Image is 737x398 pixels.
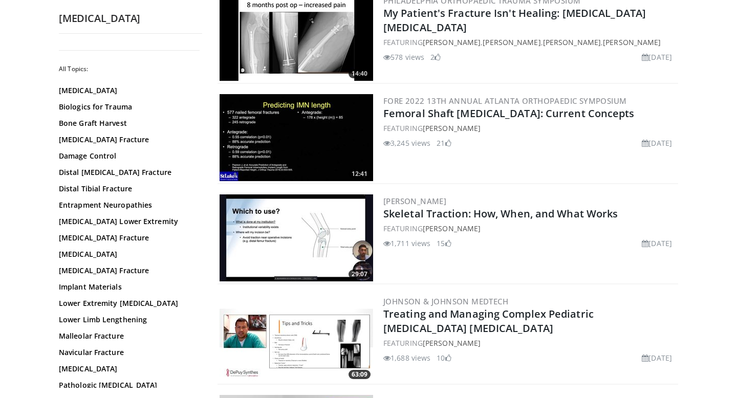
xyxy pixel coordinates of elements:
[349,69,371,78] span: 14:40
[642,238,672,249] li: [DATE]
[642,52,672,62] li: [DATE]
[220,194,373,281] img: 9d941404-83b0-42c9-925c-3ade7fb56f22.300x170_q85_crop-smart_upscale.jpg
[59,282,197,292] a: Implant Materials
[220,94,373,181] img: 4d07886b-5103-4e91-beff-32f4b2294594.300x170_q85_crop-smart_upscale.jpg
[349,370,371,379] span: 63:09
[437,138,451,148] li: 21
[383,207,618,220] a: Skeletal Traction: How, When, and What Works
[220,94,373,181] a: 12:41
[543,37,601,47] a: [PERSON_NAME]
[59,65,200,73] h2: All Topics:
[642,138,672,148] li: [DATE]
[59,233,197,243] a: [MEDICAL_DATA] Fracture
[430,52,441,62] li: 2
[59,298,197,308] a: Lower Extremity [MEDICAL_DATA]
[483,37,540,47] a: [PERSON_NAME]
[423,37,481,47] a: [PERSON_NAME]
[383,96,626,106] a: FORE 2022 13th Annual Atlanta Orthopaedic Symposium
[383,338,676,348] div: FEATURING
[383,296,508,306] a: Johnson & Johnson MedTech
[423,224,481,233] a: [PERSON_NAME]
[383,352,430,363] li: 1,688 views
[383,123,676,134] div: FEATURING
[220,295,373,382] img: 5c558fcc-bb29-40aa-b2b8-f6856a840f06.300x170_q85_crop-smart_upscale.jpg
[383,223,676,234] div: FEATURING
[59,12,202,25] h2: [MEDICAL_DATA]
[383,106,635,120] a: Femoral Shaft [MEDICAL_DATA]: Current Concepts
[59,380,197,390] a: Pathologic [MEDICAL_DATA]
[59,102,197,112] a: Biologics for Trauma
[59,364,197,374] a: [MEDICAL_DATA]
[59,167,197,178] a: Distal [MEDICAL_DATA] Fracture
[59,266,197,276] a: [MEDICAL_DATA] Fracture
[59,249,197,259] a: [MEDICAL_DATA]
[603,37,661,47] a: [PERSON_NAME]
[383,37,676,48] div: FEATURING , , ,
[59,135,197,145] a: [MEDICAL_DATA] Fracture
[383,307,594,335] a: Treating and Managing Complex Pediatric [MEDICAL_DATA] [MEDICAL_DATA]
[437,238,451,249] li: 15
[423,338,481,348] a: [PERSON_NAME]
[59,118,197,128] a: Bone Graft Harvest
[383,6,646,34] a: My Patient's Fracture Isn't Healing: [MEDICAL_DATA] [MEDICAL_DATA]
[59,331,197,341] a: Malleolar Fracture
[383,196,446,206] a: [PERSON_NAME]
[59,315,197,325] a: Lower Limb Lengthening
[383,138,430,148] li: 3,245 views
[349,169,371,179] span: 12:41
[220,194,373,281] a: 29:07
[423,123,481,133] a: [PERSON_NAME]
[59,184,197,194] a: Distal Tibial Fracture
[59,347,197,358] a: Navicular Fracture
[59,85,197,96] a: [MEDICAL_DATA]
[59,200,197,210] a: Entrapment Neuropathies
[437,352,451,363] li: 10
[642,352,672,363] li: [DATE]
[59,216,197,227] a: [MEDICAL_DATA] Lower Extremity
[59,151,197,161] a: Damage Control
[220,295,373,382] a: 63:09
[349,270,371,279] span: 29:07
[383,52,424,62] li: 578 views
[383,238,430,249] li: 1,711 views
